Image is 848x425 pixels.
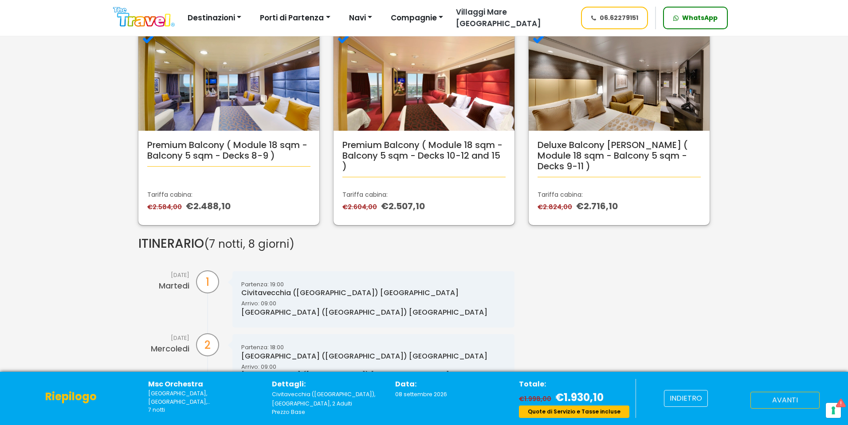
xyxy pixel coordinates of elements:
[342,203,379,211] span: €2.604,00
[241,371,506,379] h4: [PERSON_NAME] ([PERSON_NAME]) [GEOGRAPHIC_DATA]
[113,7,175,27] img: Logo The Travel
[342,140,506,172] h5: Premium Balcony ( Module 18 sqm - Balcony 5 sqm - Decks 10-12 and 15 )
[272,408,382,416] p: Prezzo Base
[45,390,97,403] h4: Riepilogo
[385,9,449,27] button: Compagnie
[197,334,218,355] div: 2
[555,390,604,405] span: €1.930,10
[254,9,336,27] button: Porti di Partenza
[272,379,382,390] p: Dettagli:
[581,7,648,29] a: 06.62279151
[138,271,189,280] span: [DATE]
[241,352,506,360] h4: [GEOGRAPHIC_DATA] ([GEOGRAPHIC_DATA]) [GEOGRAPHIC_DATA]
[272,390,375,407] span: Civitavecchia ([GEOGRAPHIC_DATA]), [GEOGRAPHIC_DATA], 2 Adulti
[148,406,259,414] p: 7 notti
[148,390,259,406] small: Civitavecchia,Genoa,Marseille,Tarragona,Valencia,Livorno,Civitavecchia
[334,29,514,131] img: BL2.webp
[342,190,506,199] p: Tariffa cabina:
[538,190,701,199] p: Tariffa cabina:
[186,200,231,212] span: €2.488,10
[576,200,618,212] span: €2.716,10
[343,9,378,27] button: Navi
[197,271,218,292] div: 1
[529,29,710,131] img: BA.webp
[138,343,189,355] span: Mercoledi
[682,13,718,23] span: WhatsApp
[204,236,294,252] small: (7 notti, 8 giorni)
[600,13,638,23] span: 06.62279151
[138,236,514,251] h3: ITINERARIO
[148,379,259,390] p: Msc Orchestra
[519,379,629,390] p: Totale:
[664,390,708,407] button: indietro
[138,334,189,343] span: [DATE]
[241,308,506,316] h4: [GEOGRAPHIC_DATA] ([GEOGRAPHIC_DATA]) [GEOGRAPHIC_DATA]
[241,280,506,289] p: Partenza: 19:00
[241,363,506,371] p: Arrivo: 09:00
[750,392,820,409] button: avanti
[182,9,247,27] button: Destinazioni
[138,280,189,292] span: Martedi
[538,203,574,211] span: €2.824,00
[241,289,506,297] h4: Civitavecchia ([GEOGRAPHIC_DATA]) [GEOGRAPHIC_DATA]
[138,29,319,131] img: BL1.webp
[519,394,554,403] span: €1.998,00
[456,7,541,29] span: Villaggi Mare [GEOGRAPHIC_DATA]
[241,299,506,308] p: Arrivo: 09:00
[241,343,506,352] p: Partenza: 18:00
[395,379,506,390] p: Data:
[381,200,425,212] span: €2.507,10
[147,190,310,199] p: Tariffa cabina:
[538,140,701,172] h5: Deluxe Balcony [PERSON_NAME] ( Module 18 sqm - Balcony 5 sqm - Decks 9-11 )
[449,7,573,29] a: Villaggi Mare [GEOGRAPHIC_DATA]
[147,203,184,211] span: €2.584,00
[147,140,310,161] h5: Premium Balcony ( Module 18 sqm - Balcony 5 sqm - Decks 8-9 )
[519,406,629,418] div: Quote di Servizio e Tasse incluse
[395,390,447,398] span: 08 settembre 2026
[663,7,728,29] a: WhatsApp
